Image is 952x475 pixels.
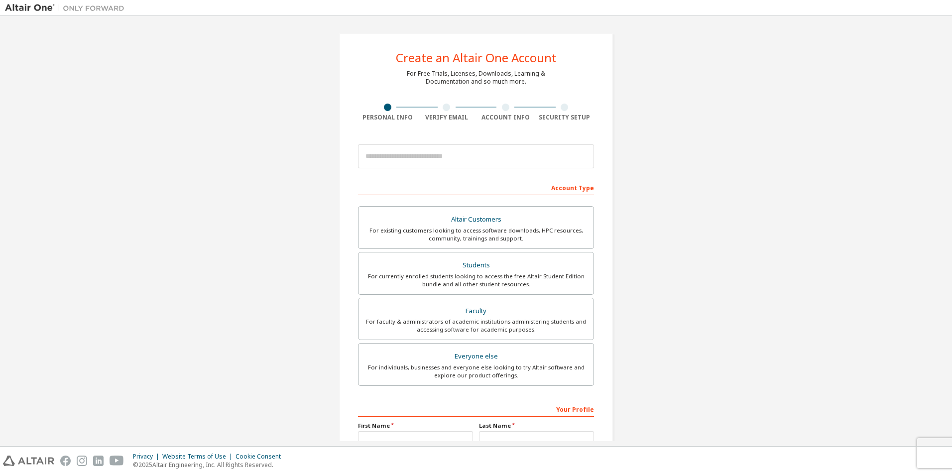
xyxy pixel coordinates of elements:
div: Privacy [133,453,162,461]
div: Personal Info [358,114,417,121]
div: Students [364,258,588,272]
label: Last Name [479,422,594,430]
div: Your Profile [358,401,594,417]
div: For currently enrolled students looking to access the free Altair Student Edition bundle and all ... [364,272,588,288]
img: linkedin.svg [93,456,104,466]
div: Create an Altair One Account [396,52,557,64]
div: Cookie Consent [236,453,287,461]
div: Account Info [476,114,535,121]
label: First Name [358,422,473,430]
img: instagram.svg [77,456,87,466]
img: Altair One [5,3,129,13]
p: © 2025 Altair Engineering, Inc. All Rights Reserved. [133,461,287,469]
img: facebook.svg [60,456,71,466]
div: Verify Email [417,114,476,121]
div: For faculty & administrators of academic institutions administering students and accessing softwa... [364,318,588,334]
img: altair_logo.svg [3,456,54,466]
div: Everyone else [364,350,588,363]
div: Website Terms of Use [162,453,236,461]
div: Faculty [364,304,588,318]
div: For individuals, businesses and everyone else looking to try Altair software and explore our prod... [364,363,588,379]
div: For Free Trials, Licenses, Downloads, Learning & Documentation and so much more. [407,70,545,86]
img: youtube.svg [110,456,124,466]
div: Altair Customers [364,213,588,227]
div: Security Setup [535,114,595,121]
div: Account Type [358,179,594,195]
div: For existing customers looking to access software downloads, HPC resources, community, trainings ... [364,227,588,242]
